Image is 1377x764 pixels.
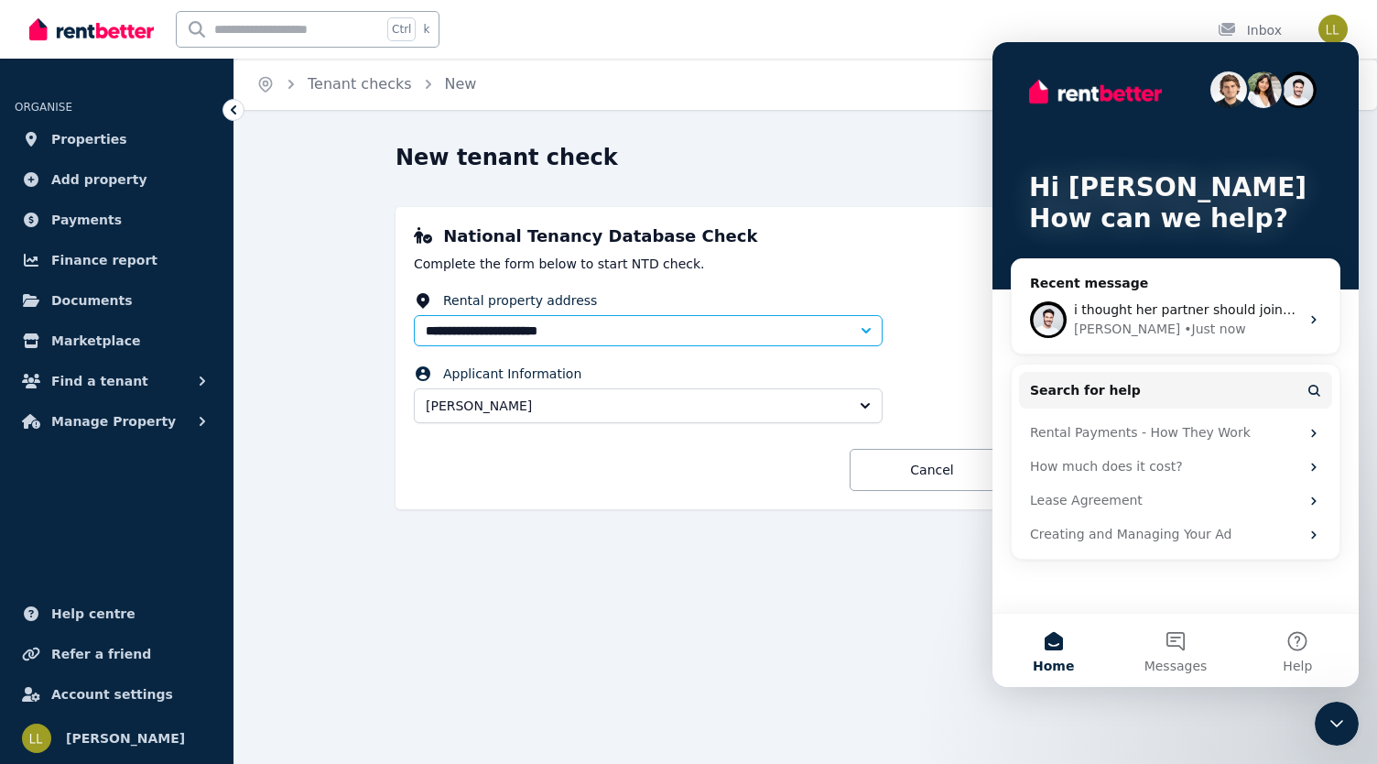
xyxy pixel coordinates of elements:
[51,128,127,150] span: Properties
[15,242,219,278] a: Finance report
[51,643,151,665] span: Refer a friend
[1218,21,1282,39] div: Inbox
[414,388,883,423] button: [PERSON_NAME]
[51,683,173,705] span: Account settings
[443,291,597,310] span: Rental property address
[51,169,147,191] span: Add property
[27,330,340,366] button: Search for help
[15,121,219,158] a: Properties
[81,278,188,297] div: [PERSON_NAME]
[15,101,72,114] span: ORGANISE
[396,143,618,172] h1: New tenant check
[51,249,157,271] span: Finance report
[308,75,412,93] a: Tenant checks
[1315,702,1359,746] iframe: Intercom live chat
[27,374,340,408] div: Rental Payments - How They Work
[38,449,307,468] div: Lease Agreement
[81,260,394,275] span: i thought her partner should jointly apply as well
[15,676,219,713] a: Account settings
[15,322,219,359] a: Marketplace
[387,17,416,41] span: Ctrl
[15,403,219,440] button: Manage Property
[15,636,219,672] a: Refer a friend
[15,282,219,319] a: Documents
[443,365,581,383] span: Applicant Information
[423,22,429,37] span: k
[40,617,81,630] span: Home
[38,483,307,502] div: Creating and Managing Your Ad
[414,225,1198,247] h3: National Tenancy Database Check
[38,339,148,358] span: Search for help
[51,370,148,392] span: Find a tenant
[27,442,340,475] div: Lease Agreement
[414,255,1198,273] p: Complete the form below to start NTD check.
[51,209,122,231] span: Payments
[15,595,219,632] a: Help centre
[426,397,845,415] span: [PERSON_NAME]
[290,617,320,630] span: Help
[38,415,307,434] div: How much does it cost?
[15,161,219,198] a: Add property
[152,617,215,630] span: Messages
[51,603,136,625] span: Help centre
[234,59,498,110] nav: Breadcrumb
[122,572,244,645] button: Messages
[29,16,154,43] img: RentBetter
[22,724,51,753] img: Lillian Li
[244,572,366,645] button: Help
[191,278,253,297] div: • Just now
[27,408,340,442] div: How much does it cost?
[15,363,219,399] button: Find a tenant
[992,42,1359,687] iframe: Intercom live chat
[27,475,340,509] div: Creating and Managing Your Ad
[445,75,477,93] a: New
[850,449,1014,491] a: Cancel
[51,410,176,432] span: Manage Property
[66,727,185,749] span: [PERSON_NAME]
[15,202,219,238] a: Payments
[1318,15,1348,44] img: Lillian Li
[51,330,140,352] span: Marketplace
[38,381,307,400] div: Rental Payments - How They Work
[51,289,133,311] span: Documents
